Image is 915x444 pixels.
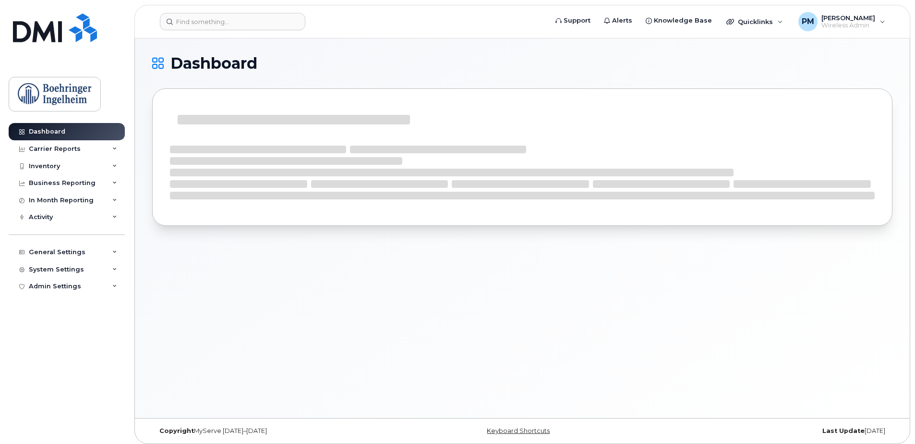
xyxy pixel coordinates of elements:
strong: Last Update [822,427,865,434]
div: [DATE] [646,427,892,435]
a: Keyboard Shortcuts [487,427,550,434]
span: Dashboard [170,56,257,71]
div: MyServe [DATE]–[DATE] [152,427,399,435]
strong: Copyright [159,427,194,434]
